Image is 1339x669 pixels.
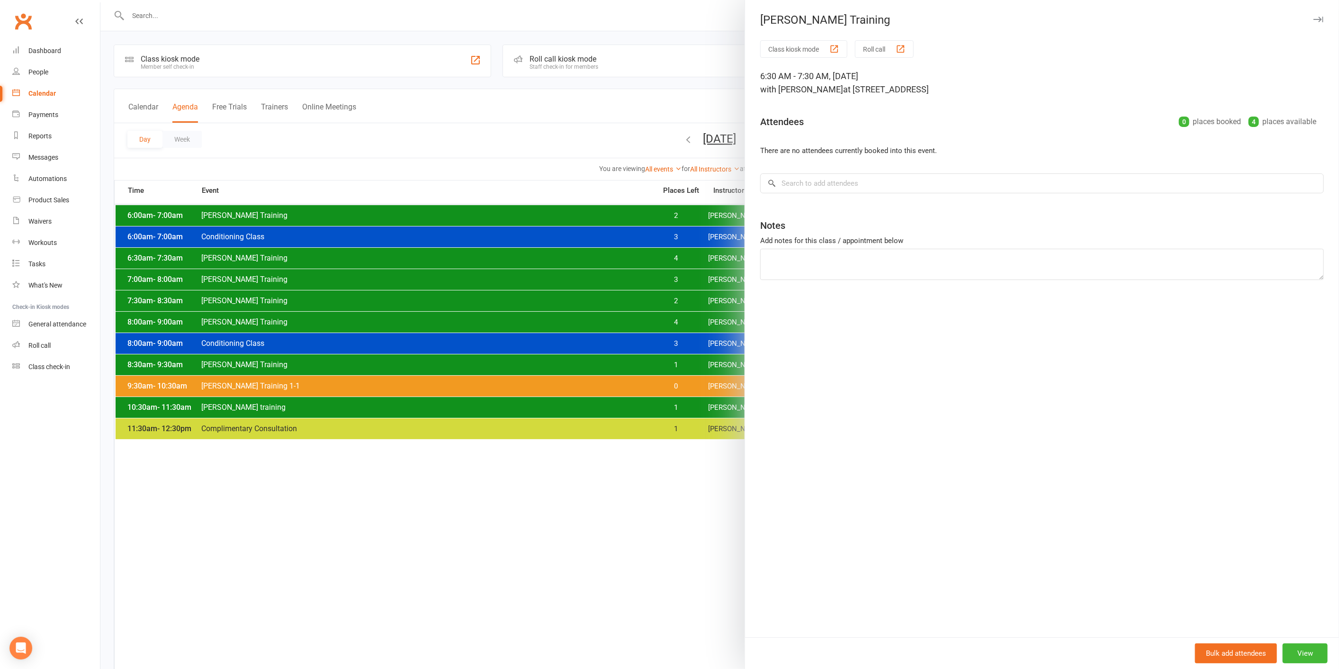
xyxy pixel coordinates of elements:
span: at [STREET_ADDRESS] [843,84,929,94]
div: Messages [28,154,58,161]
div: Dashboard [28,47,61,54]
a: Reports [12,126,100,147]
a: Tasks [12,253,100,275]
a: What's New [12,275,100,296]
div: Add notes for this class / appointment below [760,235,1324,246]
div: 4 [1249,117,1259,127]
button: View [1283,643,1328,663]
div: Product Sales [28,196,69,204]
a: Messages [12,147,100,168]
div: Roll call [28,342,51,349]
li: There are no attendees currently booked into this event. [760,145,1324,156]
a: Waivers [12,211,100,232]
div: 0 [1179,117,1189,127]
div: Reports [28,132,52,140]
div: What's New [28,281,63,289]
div: Attendees [760,115,804,128]
div: Open Intercom Messenger [9,637,32,660]
a: Workouts [12,232,100,253]
button: Bulk add attendees [1195,643,1277,663]
button: Class kiosk mode [760,40,847,58]
div: [PERSON_NAME] Training [745,13,1339,27]
input: Search to add attendees [760,173,1324,193]
div: places booked [1179,115,1241,128]
div: places available [1249,115,1316,128]
div: Class check-in [28,363,70,371]
div: Calendar [28,90,56,97]
div: Workouts [28,239,57,246]
div: Payments [28,111,58,118]
a: Payments [12,104,100,126]
a: Clubworx [11,9,35,33]
div: 6:30 AM - 7:30 AM, [DATE] [760,70,1324,96]
a: Product Sales [12,190,100,211]
div: Tasks [28,260,45,268]
a: People [12,62,100,83]
a: Roll call [12,335,100,356]
div: People [28,68,48,76]
div: Notes [760,219,785,232]
a: Dashboard [12,40,100,62]
div: General attendance [28,320,86,328]
a: Calendar [12,83,100,104]
button: Roll call [855,40,914,58]
a: Automations [12,168,100,190]
div: Waivers [28,217,52,225]
div: Automations [28,175,67,182]
a: Class kiosk mode [12,356,100,378]
a: General attendance kiosk mode [12,314,100,335]
span: with [PERSON_NAME] [760,84,843,94]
